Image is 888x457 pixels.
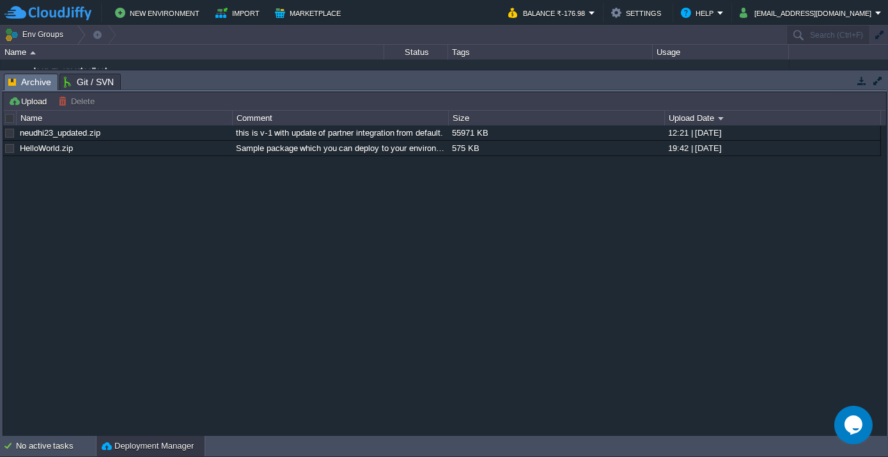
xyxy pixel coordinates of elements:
[20,143,73,153] a: HelloWorld.zip
[20,128,100,138] a: neudhi23_updated.zip
[385,45,448,60] div: Status
[275,5,345,20] button: Marketplace
[508,5,589,20] button: Balance ₹-176.98
[4,26,68,44] button: Env Groups
[64,74,114,90] span: Git / SVN
[653,45,788,60] div: Usage
[665,125,880,140] div: 12:21 | [DATE]
[1,45,384,60] div: Name
[718,60,759,94] div: 1%
[834,406,875,444] iframe: chat widget
[233,125,448,140] div: this is v-1 with update of partner integration from default.
[611,5,665,20] button: Settings
[449,111,664,125] div: Size
[215,5,263,20] button: Import
[233,111,448,125] div: Comment
[681,5,717,20] button: Help
[449,45,652,60] div: Tags
[17,111,232,125] div: Name
[8,95,51,107] button: Upload
[34,65,107,77] a: leap-rp-smartcollect
[666,111,880,125] div: Upload Date
[115,5,203,20] button: New Environment
[665,141,880,156] div: 19:42 | [DATE]
[449,141,664,156] div: 575 KB
[384,60,448,94] div: Running
[8,74,51,90] span: Archive
[30,51,36,54] img: AMDAwAAAACH5BAEAAAAALAAAAAABAAEAAAICRAEAOw==
[16,436,96,456] div: No active tasks
[58,95,98,107] button: Delete
[449,125,664,140] div: 55971 KB
[673,60,694,94] div: 7 / 96
[102,440,194,453] button: Deployment Manager
[233,141,448,156] div: Sample package which you can deploy to your environment. Feel free to delete and upload a package...
[1,60,11,94] img: AMDAwAAAACH5BAEAAAAALAAAAAABAAEAAAICRAEAOw==
[740,5,875,20] button: [EMAIL_ADDRESS][DOMAIN_NAME]
[4,5,91,21] img: CloudJiffy
[12,60,29,94] img: AMDAwAAAACH5BAEAAAAALAAAAAABAAEAAAICRAEAOw==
